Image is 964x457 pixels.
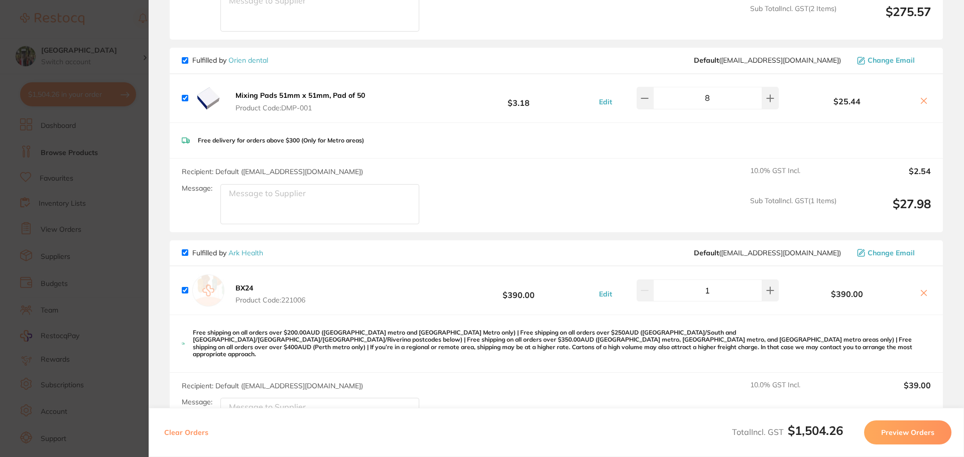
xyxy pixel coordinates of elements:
[845,197,931,224] output: $27.98
[232,91,368,112] button: Mixing Pads 51mm x 51mm, Pad of 50 Product Code:DMP-001
[694,56,719,65] b: Default
[228,248,263,257] a: Ark Health
[182,398,212,406] label: Message:
[232,283,308,304] button: BX24 Product Code:221006
[781,289,913,298] b: $390.00
[235,296,305,304] span: Product Code: 221006
[235,91,365,100] b: Mixing Pads 51mm x 51mm, Pad of 50
[182,167,363,176] span: Recipient: Default ( [EMAIL_ADDRESS][DOMAIN_NAME] )
[868,56,915,64] span: Change Email
[444,281,593,299] b: $390.00
[198,137,364,144] p: Free delivery for orders above $300 (Only for Metro areas)
[192,274,224,307] img: empty.jpg
[694,248,719,257] b: Default
[750,5,836,32] span: Sub Total Incl. GST ( 2 Items)
[161,420,211,444] button: Clear Orders
[193,329,931,358] p: Free shipping on all orders over $200.00AUD ([GEOGRAPHIC_DATA] metro and [GEOGRAPHIC_DATA] Metro ...
[182,381,363,390] span: Recipient: Default ( [EMAIL_ADDRESS][DOMAIN_NAME] )
[868,249,915,257] span: Change Email
[732,427,843,437] span: Total Incl. GST
[750,197,836,224] span: Sub Total Incl. GST ( 1 Items)
[864,420,951,444] button: Preview Orders
[235,104,365,112] span: Product Code: DMP-001
[694,249,841,257] span: cch@arkhealth.com.au
[781,97,913,106] b: $25.44
[845,5,931,32] output: $275.57
[192,249,263,257] p: Fulfilled by
[192,56,268,64] p: Fulfilled by
[854,248,931,257] button: Change Email
[596,289,615,298] button: Edit
[854,56,931,65] button: Change Email
[444,89,593,107] b: $3.18
[228,56,268,65] a: Orien dental
[694,56,841,64] span: sales@orien.com.au
[182,184,212,193] label: Message:
[596,97,615,106] button: Edit
[845,167,931,189] output: $2.54
[192,82,224,114] img: cjF1czhkZQ
[235,283,253,292] b: BX24
[788,423,843,438] b: $1,504.26
[750,167,836,189] span: 10.0 % GST Incl.
[845,381,931,403] output: $39.00
[750,381,836,403] span: 10.0 % GST Incl.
